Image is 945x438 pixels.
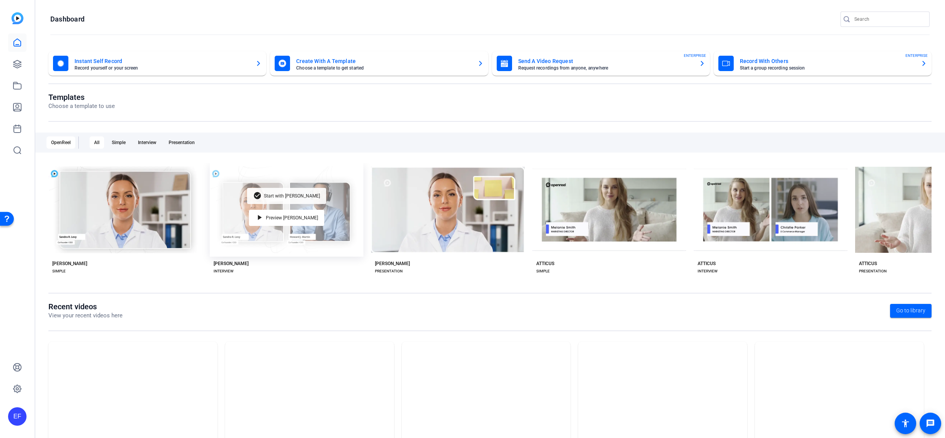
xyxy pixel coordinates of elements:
div: Simple [107,136,130,149]
mat-card-title: Instant Self Record [75,56,249,66]
div: Interview [133,136,161,149]
div: ATTICUS [698,260,716,267]
div: [PERSON_NAME] [375,260,410,267]
span: ENTERPRISE [905,53,928,58]
img: IV_48907_1753300513689_webcam [755,342,924,436]
div: OpenReel [46,136,75,149]
div: EF [8,407,27,426]
div: INTERVIEW [214,268,234,274]
div: INTERVIEW [698,268,718,274]
div: [PERSON_NAME] [214,260,249,267]
img: Fair Aisle Sample Video [48,342,217,436]
span: ENTERPRISE [684,53,706,58]
img: IV_50830_1755806941519_screen [225,342,394,436]
mat-card-title: Send A Video Request [518,56,693,66]
div: PRESENTATION [375,268,403,274]
div: [PERSON_NAME] [52,260,87,267]
div: ATTICUS [859,260,877,267]
mat-card-title: Record With Others [740,56,915,66]
mat-icon: check_circle [253,191,262,201]
mat-card-subtitle: Start a group recording session [740,66,915,70]
div: SIMPLE [52,268,66,274]
div: SIMPLE [536,268,550,274]
h1: Templates [48,93,115,102]
p: Choose a template to use [48,102,115,111]
mat-icon: play_arrow [255,213,264,222]
mat-card-subtitle: Request recordings from anyone, anywhere [518,66,693,70]
span: Go to library [896,307,925,315]
img: IV_48907_1753899424993_webcam [578,342,747,436]
a: Go to library [890,304,932,318]
input: Search [854,15,923,24]
div: PRESENTATION [859,268,887,274]
mat-card-subtitle: Choose a template to get started [296,66,471,70]
h1: Recent videos [48,302,123,311]
div: ATTICUS [536,260,554,267]
h1: Dashboard [50,15,85,24]
mat-icon: message [926,419,935,428]
span: Start with [PERSON_NAME] [264,194,320,198]
p: View your recent videos here [48,311,123,320]
button: Send A Video RequestRequest recordings from anyone, anywhereENTERPRISE [492,51,710,76]
img: blue-gradient.svg [12,12,23,24]
button: Create With A TemplateChoose a template to get started [270,51,488,76]
img: IV_50830_1755806941519_webcam [402,342,571,436]
button: Record With OthersStart a group recording sessionENTERPRISE [714,51,932,76]
mat-card-subtitle: Record yourself or your screen [75,66,249,70]
span: Preview [PERSON_NAME] [266,216,318,220]
mat-icon: accessibility [901,419,910,428]
div: All [90,136,104,149]
button: Instant Self RecordRecord yourself or your screen [48,51,266,76]
div: Presentation [164,136,199,149]
mat-card-title: Create With A Template [296,56,471,66]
